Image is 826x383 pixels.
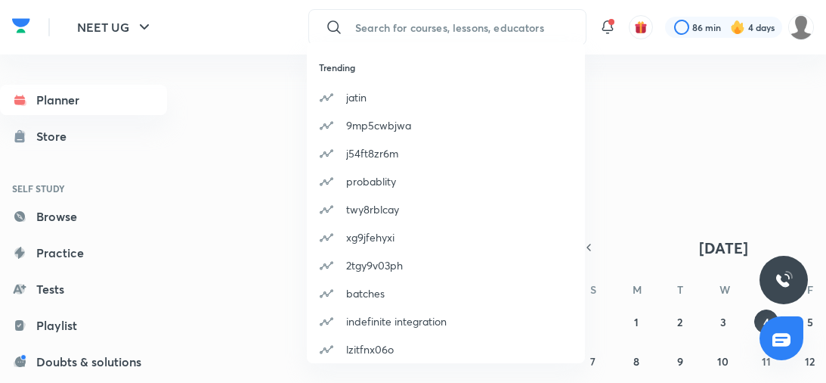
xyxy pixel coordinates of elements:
[346,117,411,133] p: 9mp5cwbjwa
[307,307,585,335] a: indefinite integration
[307,195,585,223] a: twy8rblcay
[307,167,585,195] a: probablity
[346,201,399,217] p: twy8rblcay
[307,83,585,111] a: jatin
[346,257,403,273] p: 2tgy9v03ph
[346,229,394,245] p: xg9jfehyxi
[307,335,585,363] a: lzitfnx06o
[346,313,447,329] p: indefinite integration
[307,279,585,307] a: batches
[307,111,585,139] a: 9mp5cwbjwa
[307,251,585,279] a: 2tgy9v03ph
[775,271,793,289] img: ttu
[346,89,367,105] p: jatin
[346,285,385,301] p: batches
[346,341,394,357] p: lzitfnx06o
[346,173,396,189] p: probablity
[307,223,585,251] a: xg9jfehyxi
[307,139,585,167] a: j54ft8zr6m
[319,61,585,74] h6: Trending
[346,145,398,161] p: j54ft8zr6m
